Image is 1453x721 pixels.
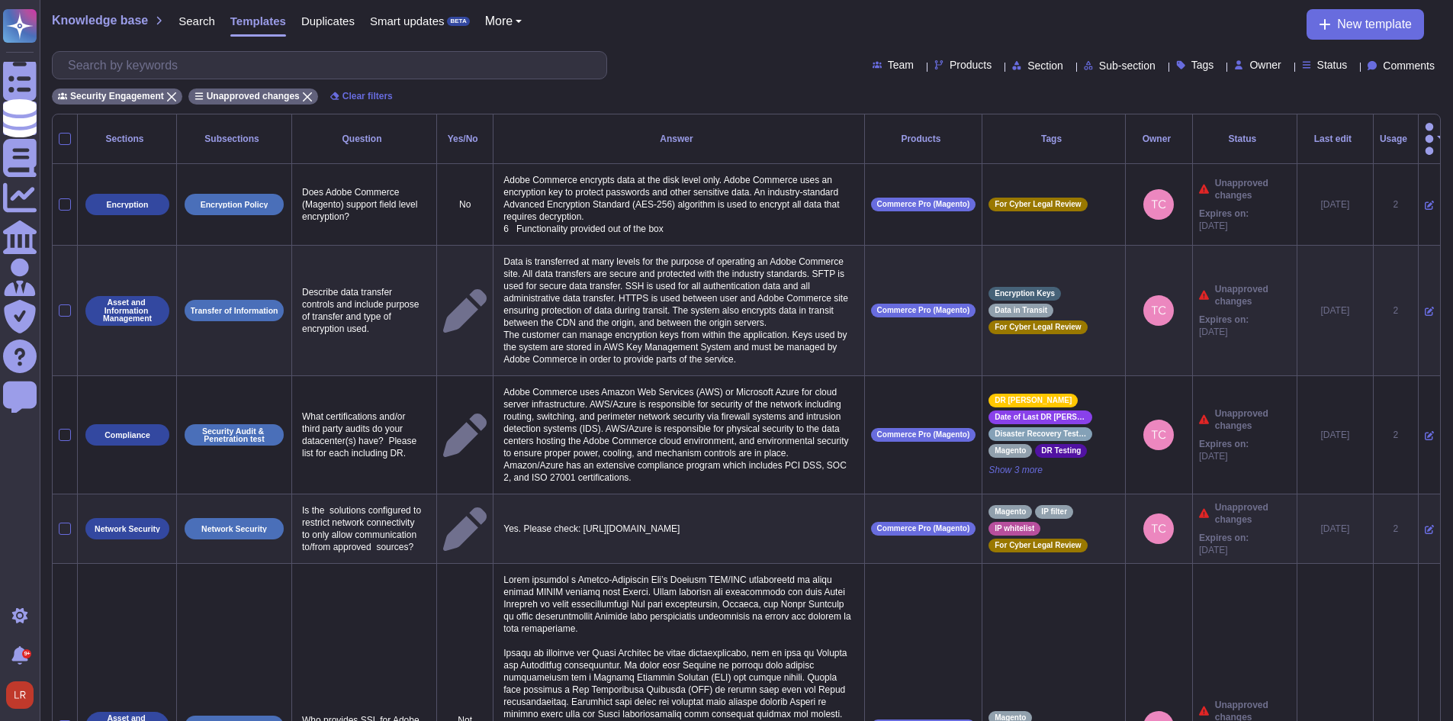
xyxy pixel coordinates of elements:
p: Adobe Commerce encrypts data at the disk level only. Adobe Commerce uses an encryption key to pro... [500,170,857,239]
span: Unapproved changes [1215,407,1291,432]
span: IP filter [1041,508,1067,516]
span: Duplicates [301,15,355,27]
span: Disaster Recovery Testing [995,430,1086,438]
div: Last edit [1304,134,1367,143]
span: For Cyber Legal Review [995,323,1081,331]
span: Data in Transit [995,307,1047,314]
span: New template [1337,18,1412,31]
span: Expires on: [1199,314,1249,326]
p: Encryption [107,201,149,209]
p: Is the solutions configured to restrict network connectivity to only allow communication to/from ... [298,501,430,557]
span: Commerce Pro (Magento) [877,201,970,208]
p: Transfer of Information [191,307,278,315]
span: DR [PERSON_NAME] [995,397,1072,404]
img: user [1143,189,1174,220]
div: Yes/No [443,134,487,143]
div: Subsections [183,134,285,143]
p: Describe data transfer controls and include purpose of transfer and type of encryption used. [298,282,430,339]
span: Clear filters [342,92,393,101]
p: Asset and Information Management [91,298,164,323]
span: DR Testing [1041,447,1081,455]
p: Does Adobe Commerce (Magento) support field level encryption? [298,182,430,227]
div: [DATE] [1304,304,1367,317]
span: Owner [1249,60,1281,70]
div: 2 [1380,429,1412,441]
span: Magento [995,447,1026,455]
span: Commerce Pro (Magento) [877,525,970,533]
p: What certifications and/or third party audits do your datacenter(s) have? Please list for each in... [298,407,430,463]
input: Search by keywords [60,52,606,79]
div: [DATE] [1304,523,1367,535]
span: Encryption Keys [995,290,1055,298]
span: Comments [1383,60,1435,71]
span: Section [1027,60,1063,71]
button: New template [1307,9,1424,40]
span: Expires on: [1199,208,1249,220]
div: 2 [1380,523,1412,535]
div: Status [1199,134,1291,143]
button: More [485,15,522,27]
p: Network Security [201,525,267,533]
span: Tags [1191,60,1214,70]
button: user [3,678,44,712]
span: Products [950,60,992,70]
p: Compliance [104,431,150,439]
span: For Cyber Legal Review [995,201,1081,208]
div: Question [298,134,430,143]
div: 2 [1380,304,1412,317]
div: Sections [84,134,170,143]
span: For Cyber Legal Review [995,542,1081,549]
p: Adobe Commerce uses Amazon Web Services (AWS) or Microsoft Azure for cloud server infrastructure.... [500,382,857,488]
span: Status [1317,60,1348,70]
p: Security Audit & Penetration test [190,427,278,443]
span: Unapproved changes [207,92,300,101]
span: Unapproved changes [1215,177,1291,201]
img: user [1143,513,1174,544]
span: Show 3 more [988,464,1119,476]
span: Commerce Pro (Magento) [877,307,970,314]
div: Products [871,134,976,143]
span: [DATE] [1199,220,1249,232]
div: 9+ [22,649,31,658]
span: Smart updates [370,15,445,27]
span: Team [888,60,914,70]
p: Data is transferred at many levels for the purpose of operating an Adobe Commerce site. All data ... [500,252,857,369]
img: user [1143,420,1174,450]
span: Security Engagement [70,92,164,101]
span: Date of Last DR [PERSON_NAME] [995,414,1086,421]
span: [DATE] [1199,544,1249,556]
span: Search [178,15,215,27]
span: Templates [230,15,286,27]
div: Owner [1132,134,1186,143]
span: [DATE] [1199,450,1249,462]
span: Expires on: [1199,438,1249,450]
div: Answer [500,134,857,143]
span: Knowledge base [52,14,148,27]
span: More [485,15,513,27]
span: Expires on: [1199,532,1249,544]
img: user [6,681,34,709]
span: Unapproved changes [1215,501,1291,526]
div: 2 [1380,198,1412,211]
p: Network Security [95,525,160,533]
span: Sub-section [1099,60,1156,71]
p: Yes. Please check: [URL][DOMAIN_NAME] [500,519,857,539]
div: BETA [447,17,469,26]
p: Encryption Policy [201,201,268,209]
span: Magento [995,508,1026,516]
span: [DATE] [1199,326,1249,338]
span: Unapproved changes [1215,283,1291,307]
div: [DATE] [1304,198,1367,211]
p: No [443,198,487,211]
div: Tags [988,134,1119,143]
span: Commerce Pro (Magento) [877,431,970,439]
span: IP whitelist [995,525,1034,533]
div: [DATE] [1304,429,1367,441]
img: user [1143,295,1174,326]
div: Usage [1380,134,1412,143]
